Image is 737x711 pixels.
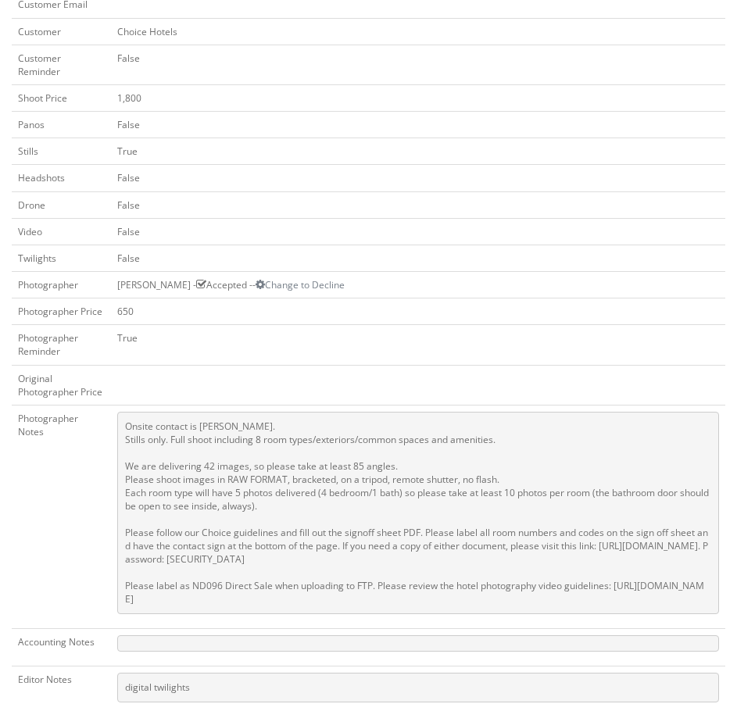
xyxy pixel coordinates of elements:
[12,138,111,165] td: Stills
[117,673,719,702] pre: digital twilights
[256,278,345,291] a: Change to Decline
[12,365,111,405] td: Original Photographer Price
[12,218,111,245] td: Video
[111,218,725,245] td: False
[111,191,725,218] td: False
[111,138,725,165] td: True
[111,165,725,191] td: False
[111,112,725,138] td: False
[12,45,111,84] td: Customer Reminder
[12,271,111,298] td: Photographer
[12,112,111,138] td: Panos
[12,628,111,666] td: Accounting Notes
[12,298,111,325] td: Photographer Price
[111,245,725,271] td: False
[111,18,725,45] td: Choice Hotels
[12,405,111,628] td: Photographer Notes
[111,325,725,365] td: True
[111,271,725,298] td: [PERSON_NAME] - Accepted --
[111,298,725,325] td: 650
[12,165,111,191] td: Headshots
[117,412,719,614] pre: Onsite contact is [PERSON_NAME]. Stills only. Full shoot including 8 room types/exteriors/common ...
[12,245,111,271] td: Twilights
[12,18,111,45] td: Customer
[12,325,111,365] td: Photographer Reminder
[12,191,111,218] td: Drone
[111,45,725,84] td: False
[12,84,111,111] td: Shoot Price
[111,84,725,111] td: 1,800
